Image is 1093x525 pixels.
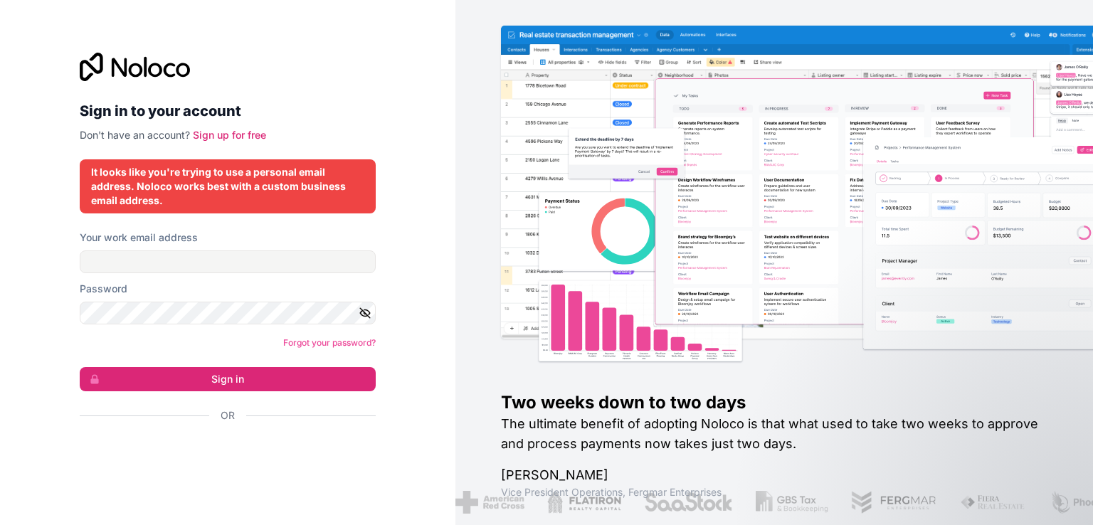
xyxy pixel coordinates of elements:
h1: Two weeks down to two days [501,391,1047,414]
a: Forgot your password? [283,337,376,348]
input: Password [80,302,376,324]
input: Email address [80,250,376,273]
h2: The ultimate benefit of adopting Noloco is that what used to take two weeks to approve and proces... [501,414,1047,454]
iframe: Intercom notifications message [808,418,1093,518]
h2: Sign in to your account [80,98,376,124]
a: Sign up for free [193,129,266,141]
h1: Vice President Operations , Fergmar Enterprises [501,485,1047,499]
h1: [PERSON_NAME] [501,465,1047,485]
img: /assets/saastock-C6Zbiodz.png [637,491,727,514]
img: /assets/american-red-cross-BAupjrZR.png [448,491,517,514]
span: Or [221,408,235,423]
iframe: Sign in with Google Button [73,438,371,470]
span: Don't have an account? [80,129,190,141]
label: Password [80,282,127,296]
button: Sign in [80,367,376,391]
img: /assets/gbstax-C-GtDUiK.png [749,491,821,514]
img: /assets/flatiron-C8eUkumj.png [540,491,614,514]
label: Your work email address [80,230,198,245]
div: It looks like you're trying to use a personal email address. Noloco works best with a custom busi... [91,165,364,208]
